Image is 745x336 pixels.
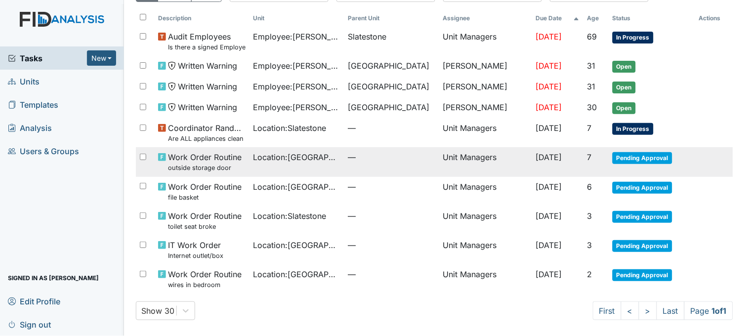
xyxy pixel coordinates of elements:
span: Location : Slatestone [253,210,327,222]
span: 3 [587,240,592,250]
small: Are ALL appliances clean and working properly? [168,134,245,143]
span: — [348,181,435,193]
span: [GEOGRAPHIC_DATA] [348,101,430,113]
span: 2 [587,269,592,279]
td: Unit Managers [439,147,532,176]
td: Unit Managers [439,206,532,235]
span: Sign out [8,317,51,332]
span: Pending Approval [613,211,672,223]
th: Assignee [439,10,532,27]
span: Open [613,82,636,93]
th: Toggle SortBy [609,10,695,27]
span: [DATE] [536,123,562,133]
td: Unit Managers [439,177,532,206]
span: Written Warning [178,81,237,92]
a: Tasks [8,52,87,64]
td: [PERSON_NAME] [439,56,532,77]
span: [DATE] [536,182,562,192]
a: First [593,301,621,320]
span: Templates [8,97,58,112]
span: — [348,239,435,251]
td: Unit Managers [439,118,532,147]
small: Is there a signed Employee Job Description in the file for the employee's current position? [168,42,245,52]
span: Pending Approval [613,269,672,281]
span: Work Order Routine wires in bedroom [168,268,242,290]
span: Employee : [PERSON_NAME][GEOGRAPHIC_DATA] [253,101,340,113]
span: Pending Approval [613,182,672,194]
span: Work Order Routine outside storage door [168,151,242,172]
span: Audit Employees Is there a signed Employee Job Description in the file for the employee's current... [168,31,245,52]
span: [DATE] [536,240,562,250]
span: Open [613,61,636,73]
td: [PERSON_NAME] [439,97,532,118]
a: Last [657,301,685,320]
span: Location : [GEOGRAPHIC_DATA] [253,239,340,251]
span: Coordinator Random Are ALL appliances clean and working properly? [168,122,245,143]
span: Location : Slatestone [253,122,327,134]
td: Unit Managers [439,27,532,56]
span: Location : [GEOGRAPHIC_DATA] [253,151,340,163]
div: Show 30 [141,305,174,317]
span: Users & Groups [8,143,79,159]
span: 3 [587,211,592,221]
small: outside storage door [168,163,242,172]
td: [PERSON_NAME] [439,77,532,97]
span: Work Order Routine toilet seat broke [168,210,242,231]
span: Units [8,74,40,89]
span: Written Warning [178,60,237,72]
th: Actions [695,10,733,27]
th: Toggle SortBy [154,10,249,27]
button: New [87,50,117,66]
th: Toggle SortBy [532,10,583,27]
span: [DATE] [536,61,562,71]
span: 30 [587,102,597,112]
span: Location : [GEOGRAPHIC_DATA] [253,268,340,280]
td: Unit Managers [439,264,532,294]
th: Toggle SortBy [344,10,439,27]
span: IT Work Order Internet outlet/box [168,239,223,260]
span: Work Order Routine file basket [168,181,242,202]
th: Toggle SortBy [583,10,609,27]
span: 7 [587,123,592,133]
span: 31 [587,82,596,91]
span: Employee : [PERSON_NAME] [253,81,340,92]
span: [DATE] [536,32,562,42]
span: [DATE] [536,152,562,162]
span: Pending Approval [613,240,672,252]
small: file basket [168,193,242,202]
span: [GEOGRAPHIC_DATA] [348,81,430,92]
span: Employee : [PERSON_NAME] [253,31,340,42]
span: [DATE] [536,269,562,279]
span: Slatestone [348,31,387,42]
span: Open [613,102,636,114]
input: Toggle All Rows Selected [140,14,146,20]
span: 31 [587,61,596,71]
span: — [348,268,435,280]
small: toilet seat broke [168,222,242,231]
span: Pending Approval [613,152,672,164]
span: [DATE] [536,102,562,112]
span: [DATE] [536,211,562,221]
span: [DATE] [536,82,562,91]
span: — [348,151,435,163]
span: In Progress [613,123,654,135]
nav: task-pagination [593,301,733,320]
span: 69 [587,32,597,42]
span: Employee : [PERSON_NAME] [253,60,340,72]
span: Location : [GEOGRAPHIC_DATA] [253,181,340,193]
span: Edit Profile [8,294,60,309]
span: [GEOGRAPHIC_DATA] [348,60,430,72]
span: — [348,122,435,134]
span: 7 [587,152,592,162]
span: Written Warning [178,101,237,113]
a: > [639,301,657,320]
span: Signed in as [PERSON_NAME] [8,270,99,286]
span: 6 [587,182,592,192]
span: Page [684,301,733,320]
strong: 1 of 1 [712,306,727,316]
span: — [348,210,435,222]
span: Analysis [8,120,52,135]
span: In Progress [613,32,654,43]
th: Toggle SortBy [249,10,344,27]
